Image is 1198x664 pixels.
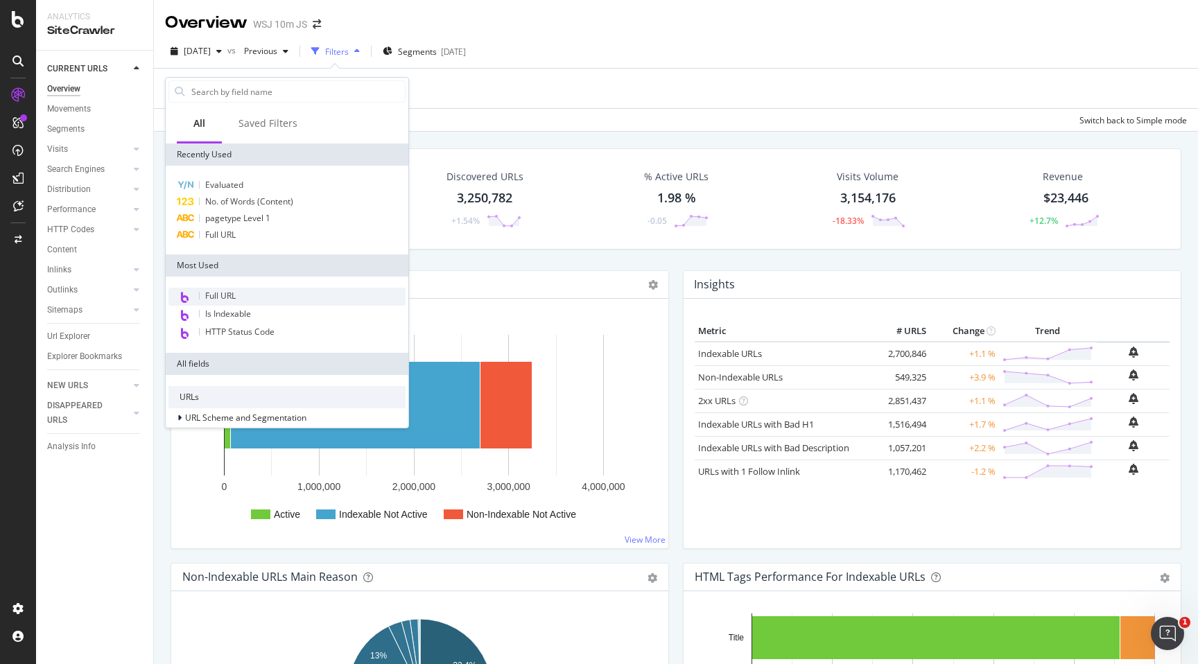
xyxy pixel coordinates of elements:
[47,202,130,217] a: Performance
[648,215,667,227] div: -0.05
[47,62,107,76] div: CURRENT URLS
[166,353,408,375] div: All fields
[457,189,512,207] div: 3,250,782
[467,509,576,520] text: Non-Indexable Not Active
[582,481,625,492] text: 4,000,000
[47,243,144,257] a: Content
[1043,170,1083,184] span: Revenue
[297,481,340,492] text: 1,000,000
[370,651,387,661] text: 13%
[47,243,77,257] div: Content
[1160,573,1170,583] div: gear
[253,17,307,31] div: WSJ 10m JS
[47,263,71,277] div: Inlinks
[47,122,85,137] div: Segments
[47,329,90,344] div: Url Explorer
[47,182,130,197] a: Distribution
[47,283,78,297] div: Outlinks
[874,321,930,342] th: # URLS
[874,342,930,366] td: 2,700,846
[1129,440,1138,451] div: bell-plus
[184,45,211,57] span: 2025 Oct. 11th
[930,342,999,366] td: +1.1 %
[999,321,1097,342] th: Trend
[840,189,896,207] div: 3,154,176
[648,280,658,290] i: Options
[182,570,358,584] div: Non-Indexable URLs Main Reason
[398,46,437,58] span: Segments
[930,389,999,412] td: +1.1 %
[47,182,91,197] div: Distribution
[47,142,130,157] a: Visits
[1129,347,1138,358] div: bell-plus
[648,573,657,583] div: gear
[47,329,144,344] a: Url Explorer
[1129,464,1138,475] div: bell-plus
[874,460,930,483] td: 1,170,462
[930,436,999,460] td: +2.2 %
[47,349,122,364] div: Explorer Bookmarks
[698,418,814,430] a: Indexable URLs with Bad H1
[47,222,130,237] a: HTTP Codes
[451,215,480,227] div: +1.54%
[165,40,227,62] button: [DATE]
[238,116,297,130] div: Saved Filters
[930,412,999,436] td: +1.7 %
[833,215,864,227] div: -18.33%
[47,263,130,277] a: Inlinks
[222,481,227,492] text: 0
[306,40,365,62] button: Filters
[339,509,428,520] text: Indexable Not Active
[1151,617,1184,650] iframe: Intercom live chat
[1129,417,1138,428] div: bell-plus
[274,509,300,520] text: Active
[1043,189,1088,206] span: $23,446
[313,19,321,29] div: arrow-right-arrow-left
[166,143,408,166] div: Recently Used
[625,534,666,545] a: View More
[47,162,130,177] a: Search Engines
[392,481,435,492] text: 2,000,000
[165,11,248,35] div: Overview
[47,202,96,217] div: Performance
[47,23,142,39] div: SiteCrawler
[47,439,96,454] div: Analysis Info
[325,46,349,58] div: Filters
[47,142,68,157] div: Visits
[874,365,930,389] td: 549,325
[47,439,144,454] a: Analysis Info
[446,170,523,184] div: Discovered URLs
[205,326,275,338] span: HTTP Status Code
[1129,369,1138,381] div: bell-plus
[874,412,930,436] td: 1,516,494
[47,399,130,428] a: DISAPPEARED URLS
[47,303,83,317] div: Sitemaps
[47,303,130,317] a: Sitemaps
[238,40,294,62] button: Previous
[47,11,142,23] div: Analytics
[47,162,105,177] div: Search Engines
[185,412,306,423] span: URL Scheme and Segmentation
[657,189,696,207] div: 1.98 %
[182,321,657,537] div: A chart.
[47,102,144,116] a: Movements
[487,481,530,492] text: 3,000,000
[377,40,471,62] button: Segments[DATE]
[698,442,849,454] a: Indexable URLs with Bad Description
[695,321,874,342] th: Metric
[1079,114,1187,126] div: Switch back to Simple mode
[837,170,899,184] div: Visits Volume
[698,394,736,407] a: 2xx URLs
[238,45,277,57] span: Previous
[1129,393,1138,404] div: bell-plus
[166,254,408,277] div: Most Used
[193,116,205,130] div: All
[698,465,800,478] a: URLs with 1 Follow Inlink
[227,44,238,56] span: vs
[205,308,251,320] span: Is Indexable
[698,347,762,360] a: Indexable URLs
[441,46,466,58] div: [DATE]
[695,570,926,584] div: HTML Tags Performance for Indexable URLs
[190,81,405,102] input: Search by field name
[47,122,144,137] a: Segments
